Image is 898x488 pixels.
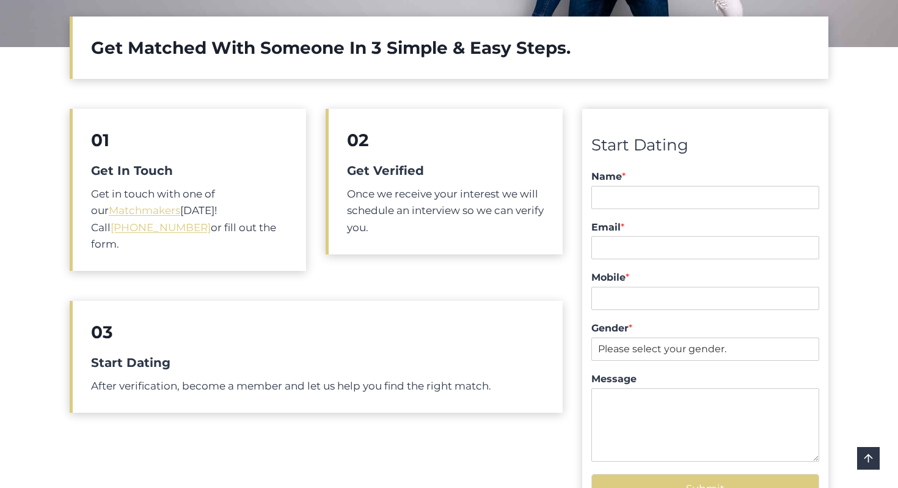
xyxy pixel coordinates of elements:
[91,378,544,394] p: After verification, become a member and let us help you find the right match.
[111,221,211,234] a: [PHONE_NUMBER]
[591,171,819,183] label: Name
[591,272,819,284] label: Mobile
[91,186,288,253] p: Get in touch with one of our [DATE]! Call or fill out the form.
[347,186,544,236] p: Once we receive your interest we will schedule an interview so we can verify you.
[591,373,819,386] label: Message
[591,133,819,158] div: Start Dating
[109,204,180,216] a: Matchmakers
[91,161,288,180] h5: Get In Touch
[91,35,810,61] h2: Get Matched With Someone In 3 Simple & Easy Steps.​
[857,447,880,470] a: Scroll to top
[591,287,819,310] input: Mobile
[347,161,544,180] h5: Get Verified
[591,221,819,234] label: Email
[347,127,544,153] h2: 02
[91,127,288,153] h2: 01
[91,353,544,372] h5: Start Dating
[91,319,544,345] h2: 03
[591,322,819,335] label: Gender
